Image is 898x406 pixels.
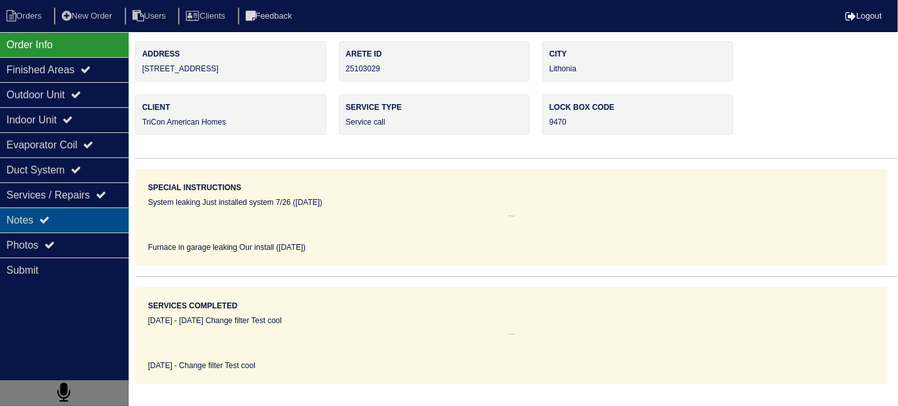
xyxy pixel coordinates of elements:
[238,8,302,25] li: Feedback
[542,41,733,82] div: Lithonia
[135,94,326,135] div: TriCon American Homes
[125,8,176,25] li: Users
[148,315,875,326] div: [DATE] - [DATE] Change filter Test cool
[346,48,523,60] label: Arete ID
[346,101,523,113] label: Service Type
[54,8,122,25] li: New Order
[549,48,726,60] label: City
[549,101,726,113] label: Lock box code
[125,11,176,21] a: Users
[148,197,875,208] div: System leaking Just installed system 7/26 ([DATE])
[845,11,882,21] a: Logout
[178,8,235,25] li: Clients
[148,242,875,253] div: Furnace in garage leaking Our install ([DATE])
[339,41,530,82] div: 25103029
[142,101,319,113] label: Client
[54,11,122,21] a: New Order
[178,11,235,21] a: Clients
[142,48,319,60] label: Address
[135,41,326,82] div: [STREET_ADDRESS]
[148,182,241,193] label: Special Instructions
[148,300,237,312] label: Services Completed
[339,94,530,135] div: Service call
[148,360,875,371] div: [DATE] - Change filter Test cool
[542,94,733,135] div: 9470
